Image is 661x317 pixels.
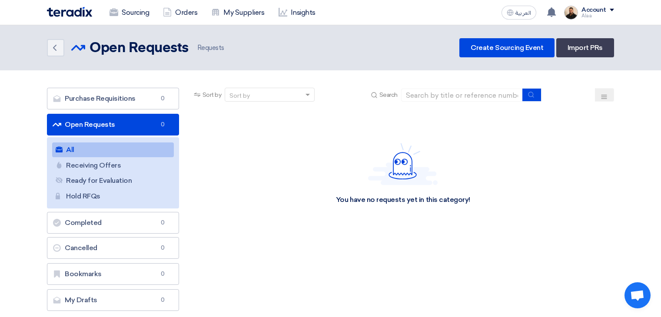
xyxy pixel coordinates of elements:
img: MAA_1717931611039.JPG [564,6,578,20]
a: Insights [272,3,322,22]
a: My Suppliers [204,3,271,22]
div: Account [581,7,606,14]
img: Hello [368,143,438,185]
a: Create Sourcing Event [459,38,555,57]
a: Cancelled0 [47,237,179,259]
a: Receiving Offers [52,158,174,173]
a: Import PRs [556,38,614,57]
span: Requests [196,43,224,53]
button: العربية [502,6,536,20]
a: Bookmarks0 [47,263,179,285]
h2: Open Requests [90,40,189,57]
span: 0 [158,218,168,227]
span: العربية [515,10,531,16]
img: Teradix logo [47,7,92,17]
a: Ready for Evaluation [52,173,174,188]
div: You have no requests yet in this category! [336,195,470,205]
span: 0 [158,120,168,129]
div: Alaa [581,13,614,18]
a: My Drafts0 [47,289,179,311]
a: Hold RFQs [52,189,174,204]
a: Sourcing [103,3,156,22]
a: Open Requests0 [47,114,179,135]
span: Search [379,90,398,99]
span: 0 [158,244,168,252]
div: Sort by [229,91,250,100]
span: 0 [158,94,168,103]
span: 0 [158,270,168,278]
a: All [52,142,174,157]
a: Purchase Requisitions0 [47,88,179,109]
span: Sort by [203,90,222,99]
a: Completed0 [47,212,179,234]
a: Orders [156,3,204,22]
span: 0 [158,296,168,304]
input: Search by title or reference number [401,89,523,102]
div: Open chat [624,282,651,308]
